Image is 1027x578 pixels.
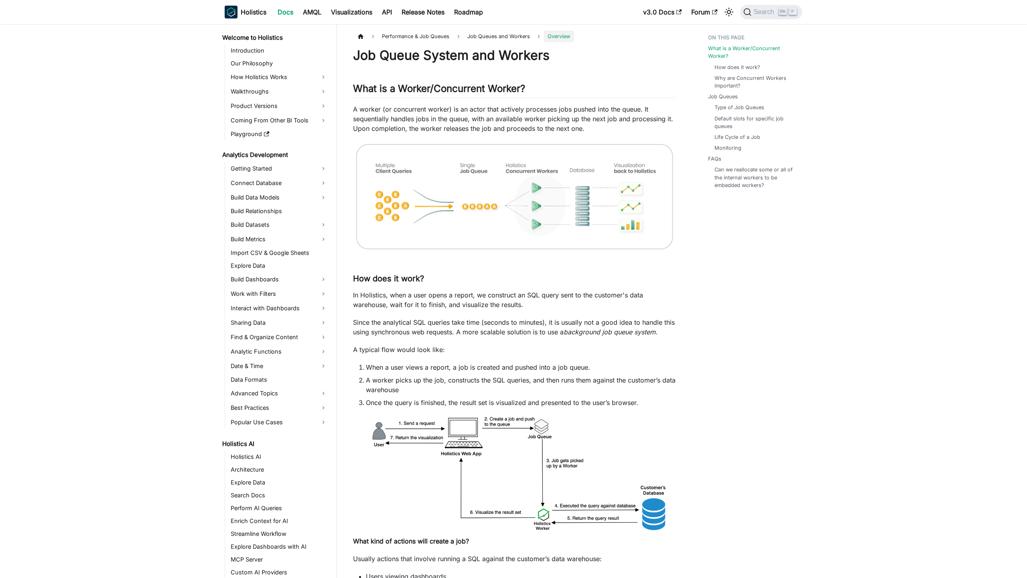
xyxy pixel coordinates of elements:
a: Interact with Dashboards [228,302,330,315]
a: Product Versions [228,100,330,112]
a: Explore Data [228,477,330,488]
a: Connect Database [228,177,330,189]
a: Our Philosophy [228,58,330,69]
a: Explore Data [228,260,330,271]
a: Find & Organize Content [228,331,330,344]
a: Build Relationships [228,206,330,217]
p: Usually actions that involve running a SQL against the customer’s data warehouse: [353,554,676,564]
strong: What kind of actions will create a job? [353,537,469,545]
a: Advanced Topics [228,387,330,400]
li: A worker picks up the job, constructs the SQL queries, and then runs them against the customer’s ... [366,375,676,395]
h1: Job Queue System and Workers [353,47,676,63]
a: Analytics Development [220,149,330,161]
a: Build Data Models [228,191,330,204]
h3: How does it work? [353,274,676,284]
span: Overview [544,31,574,42]
a: What is a Worker/Concurrent Worker? [708,45,798,60]
a: Build Metrics [228,233,330,246]
a: HolisticsHolistics [225,6,266,18]
em: background job queue system. [564,328,658,336]
a: Custom AI Providers [228,567,330,578]
a: Getting Started [228,162,330,175]
li: When a user views a report, a job is created and pushed into a job queue. [366,362,676,372]
a: Walkthroughs [228,85,330,98]
a: Home page [353,31,368,42]
a: API [377,6,397,18]
p: In Holistics, when a user opens a report, we construct an SQL query sent to the customer's data w... [353,290,676,309]
a: Playground [228,128,330,140]
a: Release Notes [397,6,449,18]
a: How does it work? [714,63,760,71]
a: Enrich Context for AI [228,515,330,527]
a: Coming From Other BI Tools [228,114,330,127]
a: Date & Time [228,360,330,372]
a: Sharing Data [228,316,330,329]
a: Type of Job Queues [714,104,764,111]
a: Analytic Functions [228,345,330,358]
p: A worker (or concurrent worker) is an actor that actively processes jobs pushed into the queue. I... [353,104,676,133]
a: How Holistics Works [228,71,330,83]
kbd: K [789,8,797,15]
a: Work with Filters [228,287,330,300]
a: MCP Server [228,554,330,565]
a: FAQs [708,155,721,163]
a: Best Practices [228,401,330,414]
a: Job Queues [708,93,738,100]
a: Monitoring [714,144,741,152]
a: Forum [686,6,722,18]
a: Explore Dashboards with AI [228,541,330,552]
b: Holistics [241,7,266,17]
a: Import CSV & Google Sheets [228,247,330,258]
p: Since the analytical SQL queries take time (seconds to minutes), it is usually not a good idea to... [353,317,676,337]
a: AMQL [298,6,326,18]
a: Holistics AI [220,438,330,450]
span: Performance & Job Queues [378,31,453,42]
p: A typical flow would look like: [353,345,676,354]
a: Popular Use Cases [228,416,330,429]
a: Architecture [228,464,330,475]
a: Roadmap [449,6,488,18]
a: Life Cycle of a Job [714,133,760,141]
nav: Docs sidebar [217,24,337,578]
a: Default slots for specific job queues [714,115,794,130]
a: Why are Concurrent Workers important? [714,74,794,90]
a: Streamline Workflow [228,528,330,539]
h2: What is a Worker/Concurrent Worker? [353,83,676,98]
a: Visualizations [326,6,377,18]
a: Perform AI Queries [228,503,330,514]
nav: Breadcrumbs [353,31,676,42]
a: Data Formats [228,374,330,385]
span: Search [751,8,779,16]
a: Introduction [228,45,330,56]
button: Switch between dark and light mode (currently light mode) [723,6,735,18]
a: Can we reallocate some or all of the internal workers to be embedded workers? [714,166,794,189]
a: Welcome to Holistics [220,32,330,43]
a: Holistics AI [228,451,330,462]
li: Once the query is finished, the result set is visualized and presented to the user’s browser. [366,398,676,407]
a: v3.0 Docs [638,6,686,18]
a: Search Docs [228,490,330,501]
a: Docs [273,6,298,18]
span: Job Queues and Workers [463,31,534,42]
a: Build Dashboards [228,273,330,286]
img: Holistics [225,6,237,18]
button: Search (Ctrl+K) [740,5,802,19]
a: Build Datasets [228,218,330,231]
